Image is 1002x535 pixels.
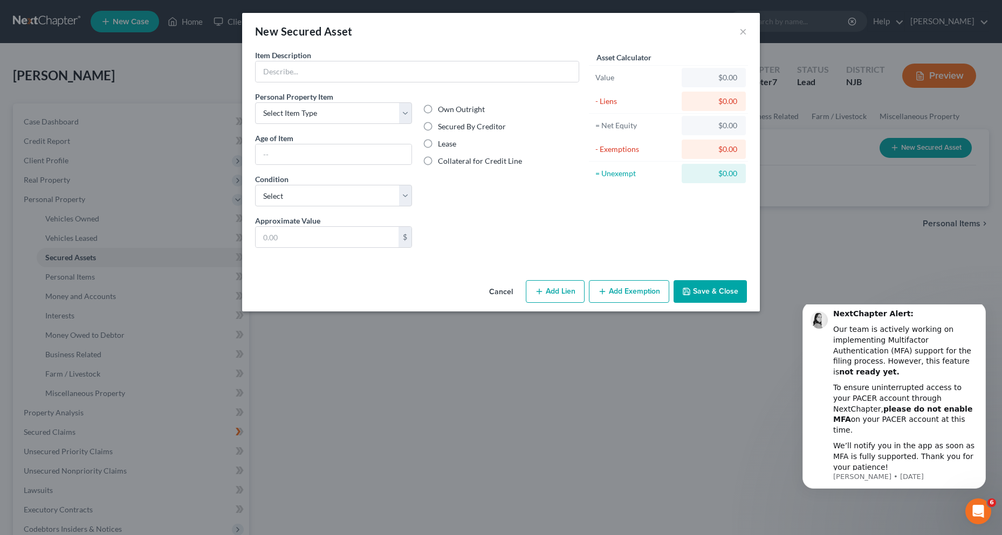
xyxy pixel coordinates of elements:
[255,24,353,39] div: New Secured Asset
[255,173,289,185] label: Condition
[589,280,669,303] button: Add Exemption
[595,96,677,107] div: - Liens
[47,110,65,119] b: MFA
[47,20,191,73] div: Our team is actively working on implementing Multifactor Authentication (MFA) support for the fil...
[47,5,127,13] b: NextChapter Alert:
[674,280,747,303] button: Save & Close
[97,100,186,109] b: please do not enable
[438,104,485,115] label: Own Outright
[987,498,996,507] span: 6
[595,120,677,131] div: = Net Equity
[53,63,113,72] b: not ready yet.
[47,168,191,177] p: Message from Lindsey, sent 2w ago
[399,227,411,247] div: $
[438,156,522,166] label: Collateral for Credit Line
[47,78,191,131] div: To ensure uninterrupted access to your PACER account through NextChapter, on your PACER account a...
[690,168,737,179] div: $0.00
[690,120,737,131] div: $0.00
[690,144,737,155] div: $0.00
[47,136,191,168] div: We’ll notify you in the app as soon as MFA is fully supported. Thank you for your patience!
[24,7,42,24] img: Profile image for Lindsey
[256,144,411,165] input: --
[47,4,191,166] div: Message content
[481,281,521,303] button: Cancel
[526,280,585,303] button: Add Lien
[438,121,506,132] label: Secured By Creditor
[690,96,737,107] div: $0.00
[255,51,311,60] span: Item Description
[255,216,320,225] span: Approximate Value
[739,25,747,38] button: ×
[595,168,677,179] div: = Unexempt
[256,61,579,82] input: Describe...
[786,304,1002,506] iframe: Intercom notifications message
[965,498,991,524] iframe: Intercom live chat
[255,133,293,144] label: Age of Item
[438,138,456,149] label: Lease
[256,227,399,247] input: 0.00
[255,91,333,102] label: Personal Property Item
[595,144,677,155] div: - Exemptions
[690,72,737,83] div: $0.00
[595,72,677,83] div: Value
[596,52,651,63] label: Asset Calculator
